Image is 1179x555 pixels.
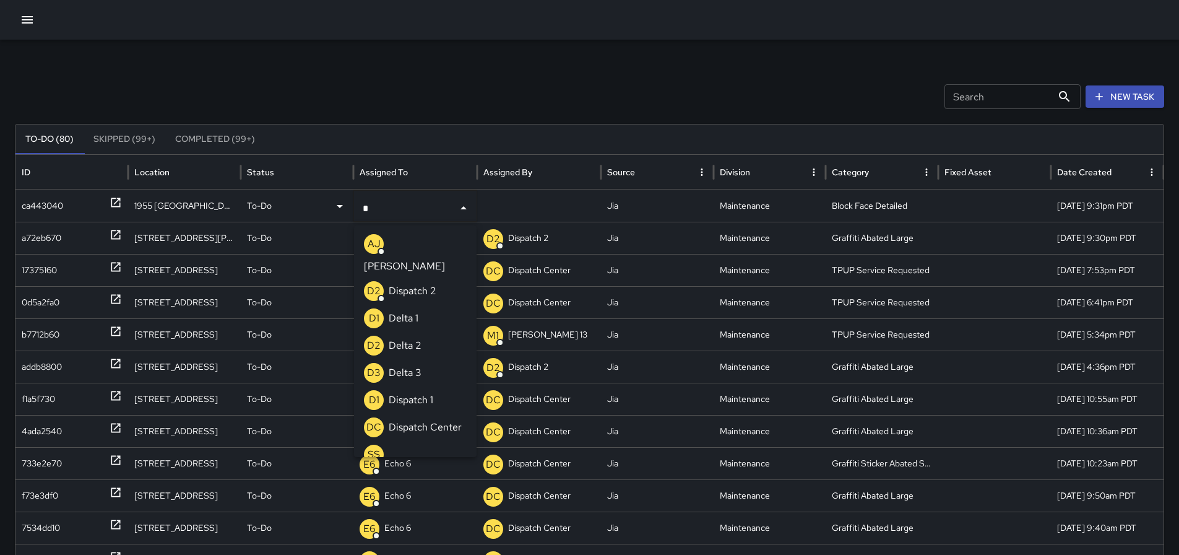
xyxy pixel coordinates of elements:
div: 1518 Broadway [128,383,241,415]
div: Jia [601,222,714,254]
div: Division [720,167,750,178]
button: New Task [1086,85,1164,108]
div: Graffiti Abated Large [826,415,938,447]
div: Date Created [1057,167,1112,178]
div: Jia [601,383,714,415]
p: D2 [486,361,500,375]
div: Graffiti Sticker Abated Small [826,447,938,479]
div: ID [22,167,30,178]
div: Graffiti Abated Large [826,351,938,383]
p: Dispatch 2 [389,284,436,299]
div: 0d5a2fa0 [22,287,59,318]
p: Dispatch Center [508,255,571,286]
p: To-Do [247,222,272,254]
div: Jia [601,512,714,544]
div: f73e3df0 [22,480,58,512]
div: TPUP Service Requested [826,286,938,318]
button: Date Created column menu [1143,164,1160,181]
p: DC [486,489,501,504]
div: 17375160 [22,255,57,286]
p: D2 [367,338,381,353]
p: To-Do [247,190,272,222]
button: Category column menu [918,164,935,181]
p: To-Do [247,480,272,512]
div: 10/2/2025, 6:41pm PDT [1051,286,1164,318]
div: Graffiti Abated Large [826,512,938,544]
div: Jia [601,190,714,222]
p: E6 [363,522,376,536]
button: Completed (99+) [165,125,265,154]
div: Maintenance [714,286,826,318]
div: 10/2/2025, 7:53pm PDT [1051,254,1164,286]
p: M1 [487,328,499,343]
p: AJ [368,237,381,251]
div: 10/2/2025, 9:50am PDT [1051,479,1164,512]
div: TPUP Service Requested [826,318,938,351]
div: 1645 Telegraph Avenue [128,447,241,479]
p: Dispatch Center [508,287,571,318]
div: Assigned To [360,167,408,178]
p: DC [486,425,501,440]
div: 1205 Franklin Street [128,254,241,286]
div: 441 9th Street [128,286,241,318]
button: To-Do (80) [15,125,84,154]
p: Dispatch Center [508,383,571,415]
p: To-Do [247,448,272,479]
p: To-Do [247,287,272,318]
div: Maintenance [714,190,826,222]
div: Maintenance [714,447,826,479]
p: Dispatch 2 [508,351,548,383]
p: Dispatch 1 [389,393,433,408]
div: b7712b60 [22,319,59,351]
button: Division column menu [805,164,823,181]
div: Maintenance [714,351,826,383]
div: 7534dd10 [22,512,60,544]
div: 400 15th Street [128,479,241,512]
div: 10/2/2025, 9:31pm PDT [1051,190,1164,222]
p: D2 [486,232,500,247]
div: 10/2/2025, 9:40am PDT [1051,512,1164,544]
p: D3 [367,365,381,380]
p: Dispatch Center [389,420,462,435]
div: Maintenance [714,415,826,447]
p: D1 [369,311,379,326]
div: Graffiti Abated Large [826,479,938,512]
div: Jia [601,254,714,286]
div: Maintenance [714,222,826,254]
div: Assigned By [483,167,532,178]
div: 1955 Broadway [128,190,241,222]
p: Echo 6 [384,448,411,479]
p: SS [368,447,380,462]
p: D1 [369,393,379,408]
div: f1a5f730 [22,383,55,415]
div: Fixed Asset [944,167,991,178]
div: Block Face Detailed [826,190,938,222]
button: Skipped (99+) [84,125,165,154]
div: 10/2/2025, 10:36am PDT [1051,415,1164,447]
div: a72eb670 [22,222,61,254]
div: 1904 Franklin Street [128,318,241,351]
div: 1814 Franklin Street [128,512,241,544]
button: Close [455,199,472,217]
p: DC [486,393,501,408]
p: E6 [363,457,376,472]
p: Delta 3 [389,365,421,380]
div: Graffiti Abated Large [826,222,938,254]
div: Source [607,167,635,178]
p: To-Do [247,416,272,447]
p: Dispatch Center [508,480,571,512]
p: DC [486,264,501,279]
p: Dispatch Center [508,416,571,447]
p: Echo 6 [384,480,411,512]
p: Dispatch Center [508,512,571,544]
p: Echo 6 [384,512,411,544]
div: Maintenance [714,479,826,512]
div: 10/2/2025, 9:30pm PDT [1051,222,1164,254]
div: 10/2/2025, 5:34pm PDT [1051,318,1164,351]
div: Maintenance [714,383,826,415]
div: ca443040 [22,190,63,222]
p: Dispatch Center [384,222,447,254]
div: Jia [601,351,714,383]
div: Graffiti Abated Large [826,383,938,415]
div: Jia [601,447,714,479]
